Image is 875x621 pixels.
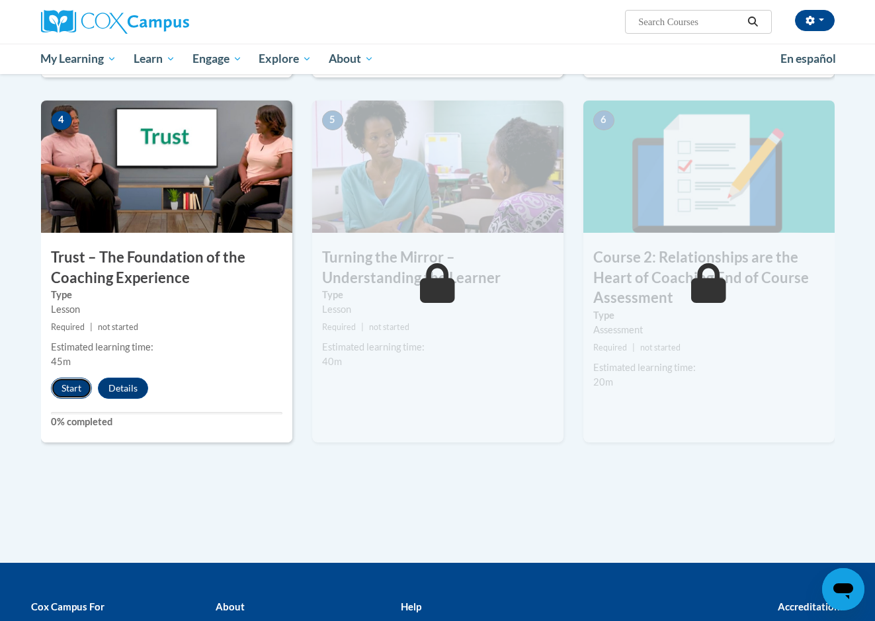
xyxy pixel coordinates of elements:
[322,322,356,332] span: Required
[51,415,282,429] label: 0% completed
[51,356,71,367] span: 45m
[40,51,116,67] span: My Learning
[593,343,627,352] span: Required
[322,356,342,367] span: 40m
[41,10,292,34] a: Cox Campus
[593,308,825,323] label: Type
[583,101,835,233] img: Course Image
[322,288,554,302] label: Type
[329,51,374,67] span: About
[51,288,282,302] label: Type
[98,378,148,399] button: Details
[125,44,184,74] a: Learn
[778,600,845,612] b: Accreditations
[632,343,635,352] span: |
[369,322,409,332] span: not started
[312,101,563,233] img: Course Image
[184,44,251,74] a: Engage
[322,302,554,317] div: Lesson
[90,322,93,332] span: |
[41,101,292,233] img: Course Image
[250,44,320,74] a: Explore
[51,110,72,130] span: 4
[192,51,242,67] span: Engage
[593,376,613,388] span: 20m
[31,600,104,612] b: Cox Campus For
[134,51,175,67] span: Learn
[32,44,126,74] a: My Learning
[312,247,563,288] h3: Turning the Mirror – Understanding the Learner
[583,247,835,308] h3: Course 2: Relationships are the Heart of Coaching End of Course Assessment
[780,52,836,65] span: En español
[743,14,763,30] button: Search
[593,110,614,130] span: 6
[41,10,189,34] img: Cox Campus
[216,600,245,612] b: About
[640,343,681,352] span: not started
[320,44,382,74] a: About
[51,322,85,332] span: Required
[322,110,343,130] span: 5
[51,302,282,317] div: Lesson
[41,247,292,288] h3: Trust – The Foundation of the Coaching Experience
[322,340,554,354] div: Estimated learning time:
[772,45,845,73] a: En español
[361,322,364,332] span: |
[593,323,825,337] div: Assessment
[593,360,825,375] div: Estimated learning time:
[51,378,92,399] button: Start
[51,340,282,354] div: Estimated learning time:
[21,44,854,74] div: Main menu
[98,322,138,332] span: not started
[637,14,743,30] input: Search Courses
[822,568,864,610] iframe: Button to launch messaging window
[795,10,835,31] button: Account Settings
[401,600,421,612] b: Help
[259,51,312,67] span: Explore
